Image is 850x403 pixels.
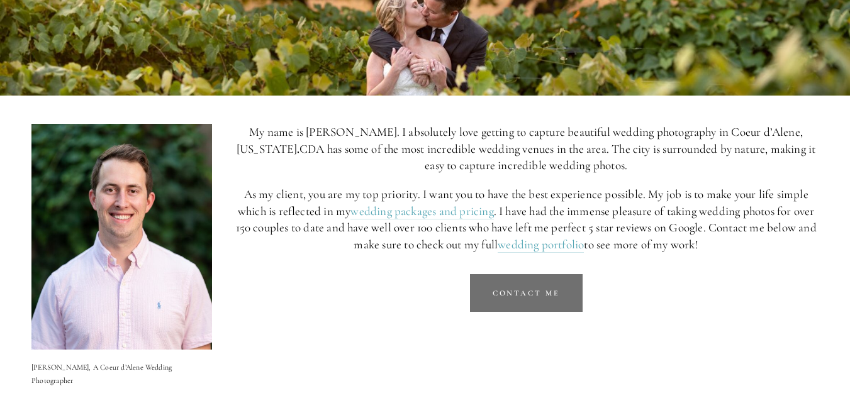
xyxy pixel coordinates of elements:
[233,186,819,253] p: As my client, you are my top priority. I want you to have the best experience possible. My job is...
[498,237,584,253] a: wedding portfolio
[470,274,583,312] a: Contact Me
[350,204,493,219] a: wedding packages and pricing
[31,361,212,386] p: [PERSON_NAME], A Coeur d’Alene Wedding Photographer
[297,141,299,156] strong: .
[233,124,819,174] p: My name is [PERSON_NAME]. I absolutely love getting to capture beautiful wedding photography in C...
[31,124,212,350] img: Zach Nichols, A Coeur d’Alene Wedding Photographer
